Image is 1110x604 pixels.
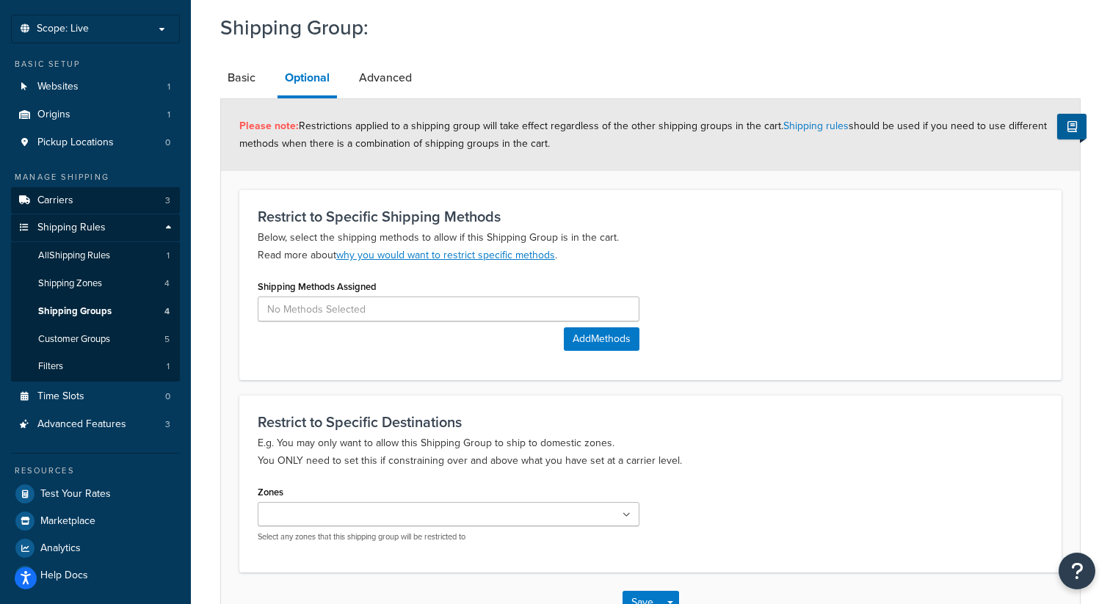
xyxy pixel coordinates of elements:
[336,247,555,263] a: why you would want to restrict specific methods
[258,229,1043,264] p: Below, select the shipping methods to allow if this Shipping Group is in the cart. Read more about .
[11,562,180,589] a: Help Docs
[11,465,180,477] div: Resources
[11,411,180,438] li: Advanced Features
[37,23,89,35] span: Scope: Live
[11,353,180,380] a: Filters1
[239,118,299,134] strong: Please note:
[167,250,170,262] span: 1
[38,277,102,290] span: Shipping Zones
[11,171,180,183] div: Manage Shipping
[11,214,180,382] li: Shipping Rules
[11,101,180,128] a: Origins1
[11,298,180,325] a: Shipping Groups4
[165,418,170,431] span: 3
[167,360,170,373] span: 1
[165,194,170,207] span: 3
[11,73,180,101] a: Websites1
[40,542,81,555] span: Analytics
[165,137,170,149] span: 0
[11,187,180,214] li: Carriers
[11,101,180,128] li: Origins
[11,508,180,534] a: Marketplace
[40,488,111,501] span: Test Your Rates
[11,73,180,101] li: Websites
[220,60,263,95] a: Basic
[11,481,180,507] a: Test Your Rates
[11,326,180,353] li: Customer Groups
[37,109,70,121] span: Origins
[783,118,849,134] a: Shipping rules
[11,242,180,269] a: AllShipping Rules1
[11,298,180,325] li: Shipping Groups
[1059,553,1095,589] button: Open Resource Center
[258,487,283,498] label: Zones
[11,129,180,156] li: Pickup Locations
[164,305,170,318] span: 4
[258,414,1043,430] h3: Restrict to Specific Destinations
[11,383,180,410] li: Time Slots
[11,270,180,297] li: Shipping Zones
[40,515,95,528] span: Marketplace
[258,296,639,321] input: No Methods Selected
[38,333,110,346] span: Customer Groups
[11,383,180,410] a: Time Slots0
[11,353,180,380] li: Filters
[37,81,79,93] span: Websites
[11,214,180,241] a: Shipping Rules
[11,187,180,214] a: Carriers3
[220,13,1062,42] h1: Shipping Group:
[38,250,110,262] span: All Shipping Rules
[164,277,170,290] span: 4
[11,411,180,438] a: Advanced Features3
[37,390,84,403] span: Time Slots
[38,360,63,373] span: Filters
[11,58,180,70] div: Basic Setup
[239,118,1047,151] span: Restrictions applied to a shipping group will take effect regardless of the other shipping groups...
[37,137,114,149] span: Pickup Locations
[37,194,73,207] span: Carriers
[165,390,170,403] span: 0
[11,326,180,353] a: Customer Groups5
[37,418,126,431] span: Advanced Features
[164,333,170,346] span: 5
[167,109,170,121] span: 1
[1057,114,1087,139] button: Show Help Docs
[258,531,639,542] p: Select any zones that this shipping group will be restricted to
[258,434,1043,470] p: E.g. You may only want to allow this Shipping Group to ship to domestic zones. You ONLY need to s...
[38,305,112,318] span: Shipping Groups
[37,222,106,234] span: Shipping Rules
[277,60,337,98] a: Optional
[11,535,180,561] a: Analytics
[40,570,88,582] span: Help Docs
[352,60,419,95] a: Advanced
[258,208,1043,225] h3: Restrict to Specific Shipping Methods
[167,81,170,93] span: 1
[11,129,180,156] a: Pickup Locations0
[11,270,180,297] a: Shipping Zones4
[564,327,639,351] button: AddMethods
[258,281,377,292] label: Shipping Methods Assigned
